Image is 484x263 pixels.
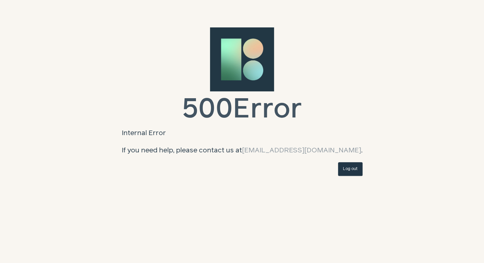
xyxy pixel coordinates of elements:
[122,128,363,138] div: Internal Error
[182,96,302,123] div: 500 Error
[338,162,363,176] a: Log out
[242,147,361,154] a: [EMAIL_ADDRESS][DOMAIN_NAME]
[122,145,363,156] div: If you need help, please contact us at .
[210,27,274,91] img: Error brand logo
